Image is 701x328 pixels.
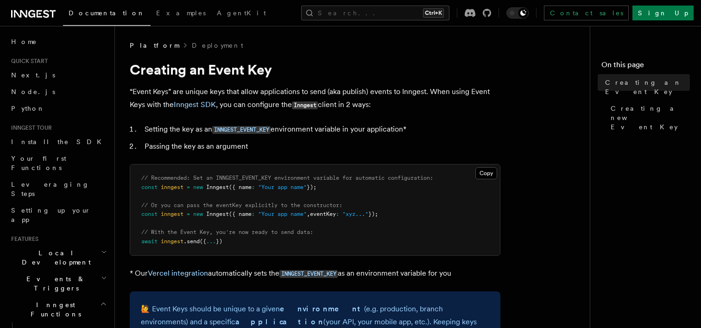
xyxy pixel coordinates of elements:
[11,181,89,197] span: Leveraging Steps
[607,100,690,135] a: Creating a new Event Key
[601,59,690,74] h4: On this page
[141,175,433,181] span: // Recommended: Set an INNGEST_EVENT_KEY environment variable for automatic configuration:
[141,211,158,217] span: const
[187,211,190,217] span: =
[200,238,206,245] span: ({
[342,211,368,217] span: "xyz..."
[475,167,497,179] button: Copy
[229,184,252,190] span: ({ name
[279,270,338,278] code: INNGEST_EVENT_KEY
[141,229,313,235] span: // With the Event Key, you're now ready to send data:
[142,123,500,136] li: Setting the key as an environment variable in your application*
[7,296,109,322] button: Inngest Functions
[7,133,109,150] a: Install the SDK
[156,9,206,17] span: Examples
[63,3,151,26] a: Documentation
[216,238,222,245] span: })
[161,184,183,190] span: inngest
[229,211,252,217] span: ({ name
[141,184,158,190] span: const
[252,211,255,217] span: :
[183,238,200,245] span: .send
[142,140,500,153] li: Passing the key as an argument
[7,300,100,319] span: Inngest Functions
[7,67,109,83] a: Next.js
[7,33,109,50] a: Home
[11,105,45,112] span: Python
[280,304,364,313] strong: environment
[211,3,272,25] a: AgentKit
[206,211,229,217] span: Inngest
[544,6,629,20] a: Contact sales
[212,126,271,134] code: INNGEST_EVENT_KEY
[601,74,690,100] a: Creating an Event Key
[130,85,500,112] p: “Event Keys” are unique keys that allow applications to send (aka publish) events to Inngest. Whe...
[368,211,378,217] span: });
[69,9,145,17] span: Documentation
[307,184,316,190] span: });
[148,269,208,278] a: Vercel integration
[11,155,66,171] span: Your first Functions
[506,7,529,19] button: Toggle dark mode
[7,235,38,243] span: Features
[336,211,339,217] span: :
[279,269,338,278] a: INNGEST_EVENT_KEY
[307,211,310,217] span: ,
[7,150,109,176] a: Your first Functions
[11,207,91,223] span: Setting up your app
[7,274,101,293] span: Events & Triggers
[7,57,48,65] span: Quick start
[193,184,203,190] span: new
[235,317,323,326] strong: application
[174,100,216,109] a: Inngest SDK
[632,6,694,20] a: Sign Up
[258,184,307,190] span: "Your app name"
[206,238,216,245] span: ...
[7,202,109,228] a: Setting up your app
[11,71,55,79] span: Next.js
[141,202,342,208] span: // Or you can pass the eventKey explicitly to the constructor:
[151,3,211,25] a: Examples
[141,238,158,245] span: await
[7,248,101,267] span: Local Development
[161,211,183,217] span: inngest
[11,37,37,46] span: Home
[130,41,179,50] span: Platform
[605,78,690,96] span: Creating an Event Key
[611,104,690,132] span: Creating a new Event Key
[11,88,55,95] span: Node.js
[7,271,109,296] button: Events & Triggers
[212,125,271,133] a: INNGEST_EVENT_KEY
[130,61,500,78] h1: Creating an Event Key
[206,184,229,190] span: Inngest
[423,8,444,18] kbd: Ctrl+K
[258,211,307,217] span: "Your app name"
[7,176,109,202] a: Leveraging Steps
[7,245,109,271] button: Local Development
[130,267,500,280] p: * Our automatically sets the as an environment variable for you
[217,9,266,17] span: AgentKit
[310,211,336,217] span: eventKey
[187,184,190,190] span: =
[301,6,449,20] button: Search...Ctrl+K
[7,83,109,100] a: Node.js
[252,184,255,190] span: :
[11,138,107,145] span: Install the SDK
[7,124,52,132] span: Inngest tour
[192,41,243,50] a: Deployment
[7,100,109,117] a: Python
[193,211,203,217] span: new
[292,101,318,109] code: Inngest
[161,238,183,245] span: inngest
